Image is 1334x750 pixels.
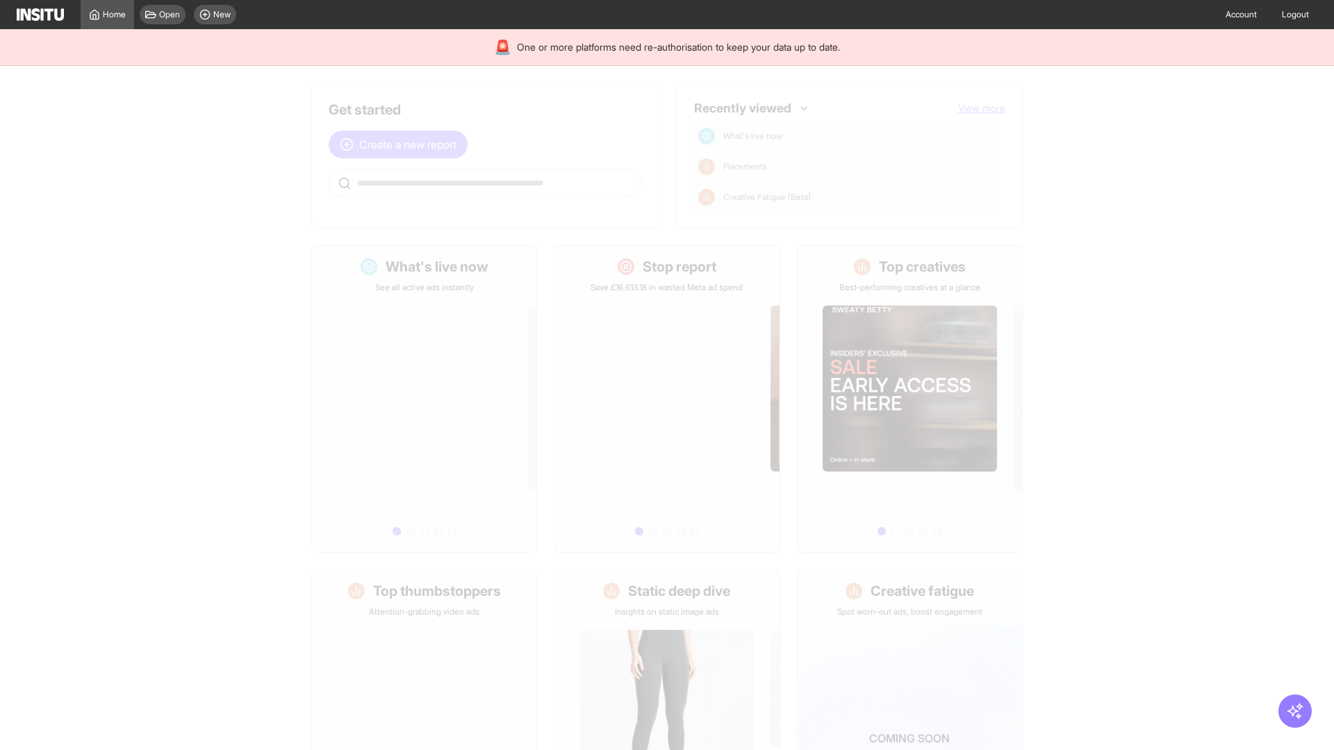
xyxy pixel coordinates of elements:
span: Home [103,9,126,20]
span: One or more platforms need re-authorisation to keep your data up to date. [517,40,840,54]
div: 🚨 [494,37,511,57]
span: Open [159,9,180,20]
img: Logo [17,8,64,21]
span: New [213,9,231,20]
